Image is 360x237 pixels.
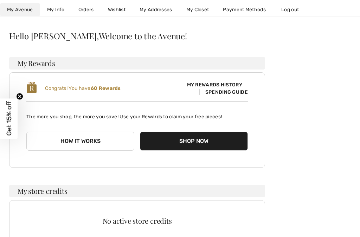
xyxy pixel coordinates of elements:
[7,6,33,13] span: My Avenue
[16,93,23,100] button: Close teaser
[40,3,71,16] a: My Info
[71,3,101,16] a: Orders
[9,57,265,70] h3: My Rewards
[199,89,248,95] span: Spending Guide
[26,107,248,120] p: The more you shop, the more you save! Use your Rewards to claim your free pieces!
[9,32,265,40] div: Hello [PERSON_NAME],
[91,85,121,91] b: 60 Rewards
[133,3,179,16] a: My Addresses
[26,81,37,94] img: loyalty_logo_r.svg
[26,217,248,224] div: No active store credits
[181,81,248,88] span: My Rewards History
[101,3,133,16] a: Wishlist
[179,3,216,16] a: My Closet
[9,185,265,197] h3: My store credits
[26,132,134,151] button: How it works
[5,101,13,136] span: Get 15% off
[216,3,273,16] a: Payment Methods
[140,132,248,151] button: Shop Now
[45,85,121,91] span: Congrats! You have
[99,32,187,40] span: Welcome to the Avenue!
[274,3,313,16] a: Log out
